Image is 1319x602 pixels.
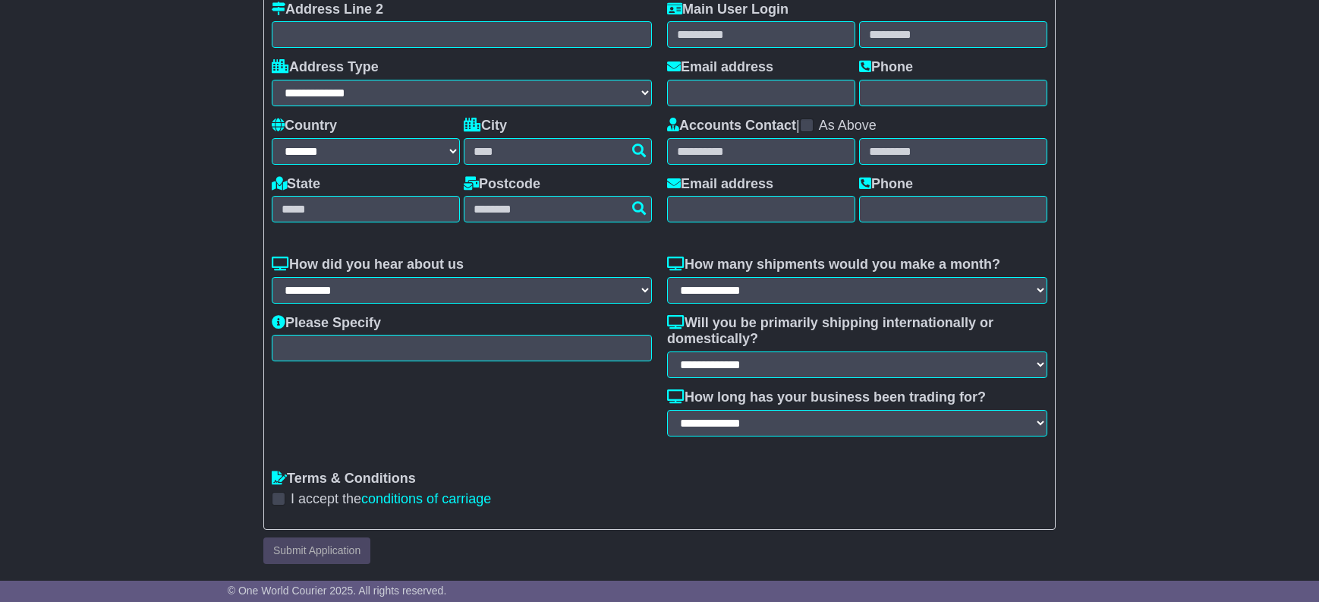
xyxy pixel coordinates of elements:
[263,537,370,564] button: Submit Application
[667,2,789,18] label: Main User Login
[667,118,1047,138] div: |
[667,257,1000,273] label: How many shipments would you make a month?
[228,585,447,597] span: © One World Courier 2025. All rights reserved.
[291,491,491,508] label: I accept the
[272,176,320,193] label: State
[272,118,337,134] label: Country
[272,315,381,332] label: Please Specify
[819,118,877,134] label: As Above
[859,59,913,76] label: Phone
[464,176,540,193] label: Postcode
[667,176,773,193] label: Email address
[361,491,491,506] a: conditions of carriage
[272,471,416,487] label: Terms & Conditions
[667,315,1047,348] label: Will you be primarily shipping internationally or domestically?
[272,2,383,18] label: Address Line 2
[667,118,796,134] label: Accounts Contact
[272,257,464,273] label: How did you hear about us
[464,118,507,134] label: City
[667,59,773,76] label: Email address
[859,176,913,193] label: Phone
[272,59,379,76] label: Address Type
[667,389,986,406] label: How long has your business been trading for?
